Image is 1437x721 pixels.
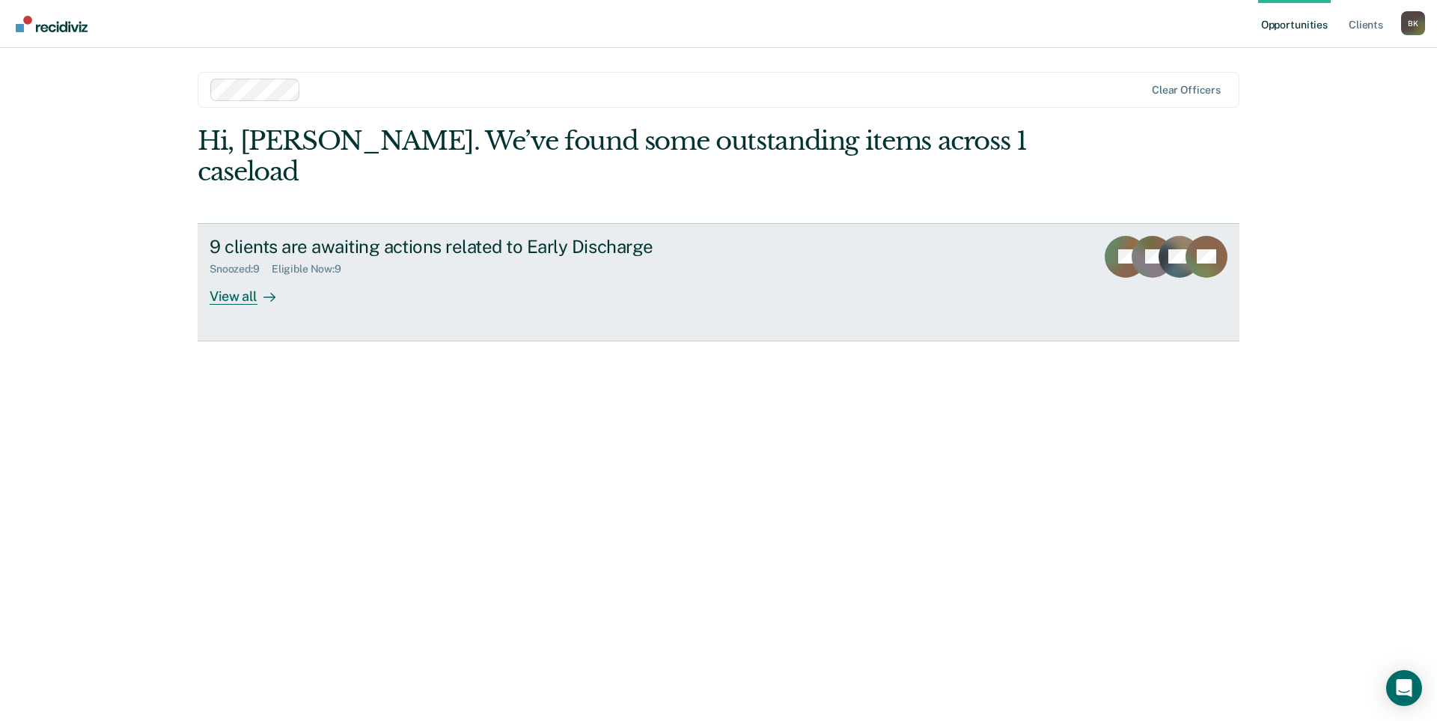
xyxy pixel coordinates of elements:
[210,276,293,305] div: View all
[1401,11,1425,35] div: B K
[198,126,1031,187] div: Hi, [PERSON_NAME]. We’ve found some outstanding items across 1 caseload
[1152,84,1221,97] div: Clear officers
[1386,670,1422,706] div: Open Intercom Messenger
[210,236,735,258] div: 9 clients are awaiting actions related to Early Discharge
[1401,11,1425,35] button: Profile dropdown button
[272,263,353,276] div: Eligible Now : 9
[198,223,1239,341] a: 9 clients are awaiting actions related to Early DischargeSnoozed:9Eligible Now:9View all
[16,16,88,32] img: Recidiviz
[210,263,272,276] div: Snoozed : 9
